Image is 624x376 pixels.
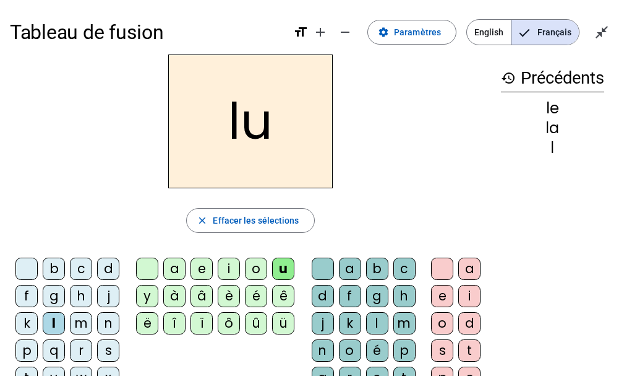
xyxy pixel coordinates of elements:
div: le [501,101,604,116]
div: m [70,312,92,334]
div: l [501,141,604,155]
div: l [366,312,388,334]
div: é [366,339,388,362]
button: Diminuer la taille de la police [333,20,357,45]
div: m [393,312,416,334]
div: p [15,339,38,362]
div: î [163,312,186,334]
div: ï [190,312,213,334]
div: t [458,339,481,362]
div: o [431,312,453,334]
div: d [97,258,119,280]
div: b [366,258,388,280]
div: e [190,258,213,280]
div: û [245,312,267,334]
div: ë [136,312,158,334]
div: f [15,285,38,307]
mat-icon: settings [378,27,389,38]
button: Paramètres [367,20,456,45]
div: o [339,339,361,362]
div: h [70,285,92,307]
div: j [312,312,334,334]
div: é [245,285,267,307]
div: à [163,285,186,307]
h1: Tableau de fusion [10,12,283,52]
div: g [366,285,388,307]
div: u [272,258,294,280]
div: c [70,258,92,280]
div: ü [272,312,294,334]
div: e [431,285,453,307]
div: n [97,312,119,334]
div: d [458,312,481,334]
div: b [43,258,65,280]
button: Augmenter la taille de la police [308,20,333,45]
div: ô [218,312,240,334]
div: q [43,339,65,362]
div: c [393,258,416,280]
div: a [458,258,481,280]
div: è [218,285,240,307]
span: English [467,20,511,45]
div: n [312,339,334,362]
div: j [97,285,119,307]
div: o [245,258,267,280]
div: y [136,285,158,307]
div: ê [272,285,294,307]
span: Effacer les sélections [213,213,299,228]
div: d [312,285,334,307]
mat-icon: remove [338,25,353,40]
mat-icon: history [501,71,516,85]
div: i [458,285,481,307]
span: Paramètres [394,25,441,40]
button: Quitter le plein écran [589,20,614,45]
mat-icon: add [313,25,328,40]
div: a [339,258,361,280]
div: la [501,121,604,136]
mat-button-toggle-group: Language selection [466,19,579,45]
h2: lu [168,55,333,188]
div: k [15,312,38,334]
div: p [393,339,416,362]
div: i [218,258,240,280]
div: f [339,285,361,307]
div: s [97,339,119,362]
div: h [393,285,416,307]
div: s [431,339,453,362]
div: g [43,285,65,307]
div: â [190,285,213,307]
span: Français [511,20,579,45]
div: l [43,312,65,334]
div: r [70,339,92,362]
div: k [339,312,361,334]
button: Effacer les sélections [186,208,314,233]
div: a [163,258,186,280]
mat-icon: close [197,215,208,226]
mat-icon: format_size [293,25,308,40]
h3: Précédents [501,64,604,92]
mat-icon: close_fullscreen [594,25,609,40]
